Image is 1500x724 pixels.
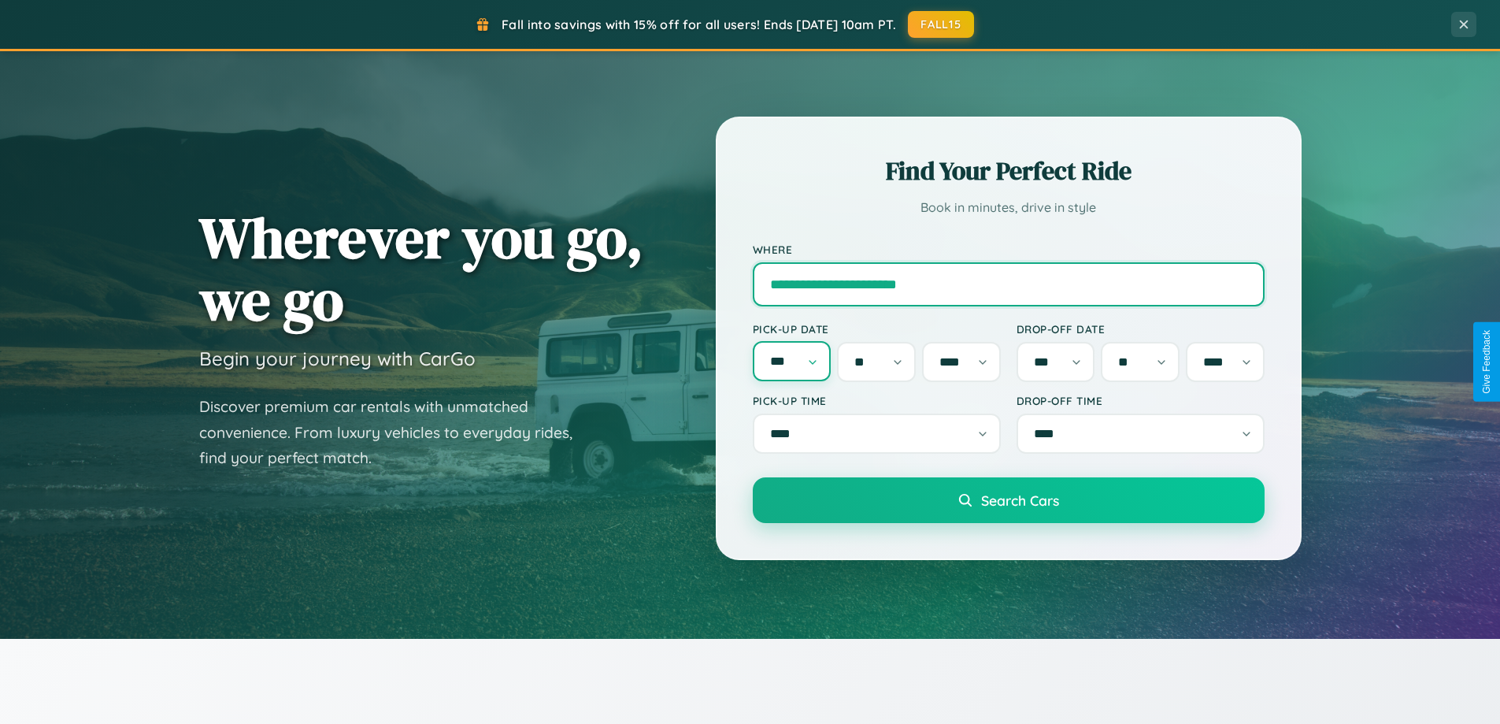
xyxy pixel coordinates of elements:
[908,11,974,38] button: FALL15
[1017,394,1265,407] label: Drop-off Time
[753,243,1265,256] label: Where
[199,206,643,331] h1: Wherever you go, we go
[753,196,1265,219] p: Book in minutes, drive in style
[1481,330,1492,394] div: Give Feedback
[1017,322,1265,336] label: Drop-off Date
[199,347,476,370] h3: Begin your journey with CarGo
[981,492,1059,509] span: Search Cars
[502,17,896,32] span: Fall into savings with 15% off for all users! Ends [DATE] 10am PT.
[753,154,1265,188] h2: Find Your Perfect Ride
[199,394,593,471] p: Discover premium car rentals with unmatched convenience. From luxury vehicles to everyday rides, ...
[753,394,1001,407] label: Pick-up Time
[753,477,1265,523] button: Search Cars
[753,322,1001,336] label: Pick-up Date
